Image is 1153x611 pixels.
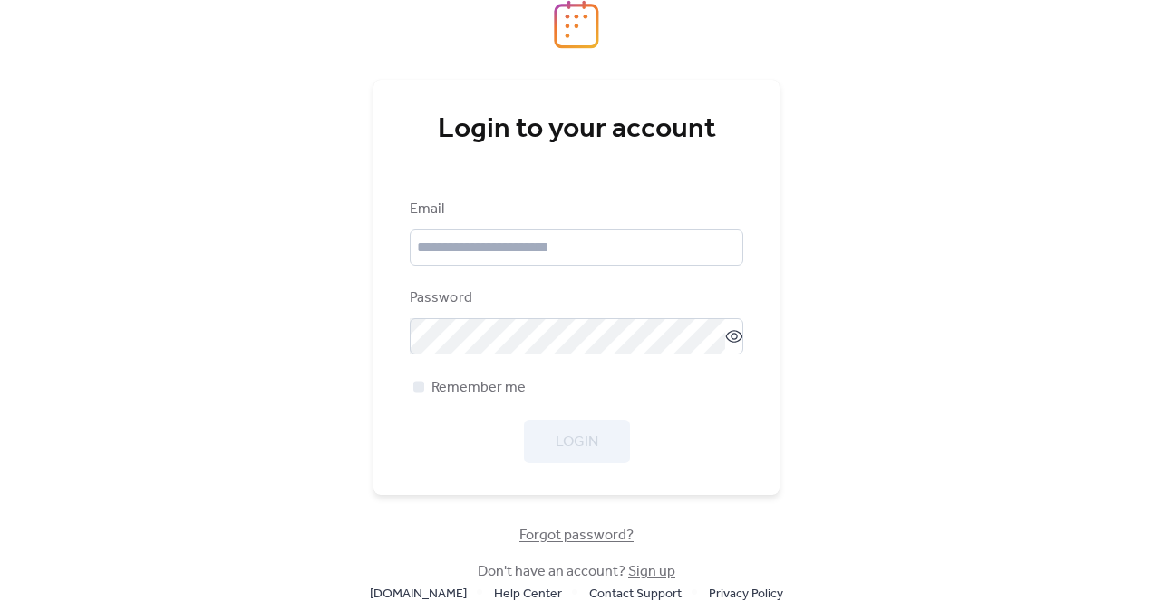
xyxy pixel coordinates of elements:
[709,582,783,605] a: Privacy Policy
[370,584,467,606] span: [DOMAIN_NAME]
[519,525,634,547] span: Forgot password?
[589,584,682,606] span: Contact Support
[494,582,562,605] a: Help Center
[478,561,675,583] span: Don't have an account?
[589,582,682,605] a: Contact Support
[628,558,675,586] a: Sign up
[370,582,467,605] a: [DOMAIN_NAME]
[709,584,783,606] span: Privacy Policy
[519,530,634,540] a: Forgot password?
[410,199,740,220] div: Email
[410,112,743,148] div: Login to your account
[431,377,526,399] span: Remember me
[494,584,562,606] span: Help Center
[410,287,740,309] div: Password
